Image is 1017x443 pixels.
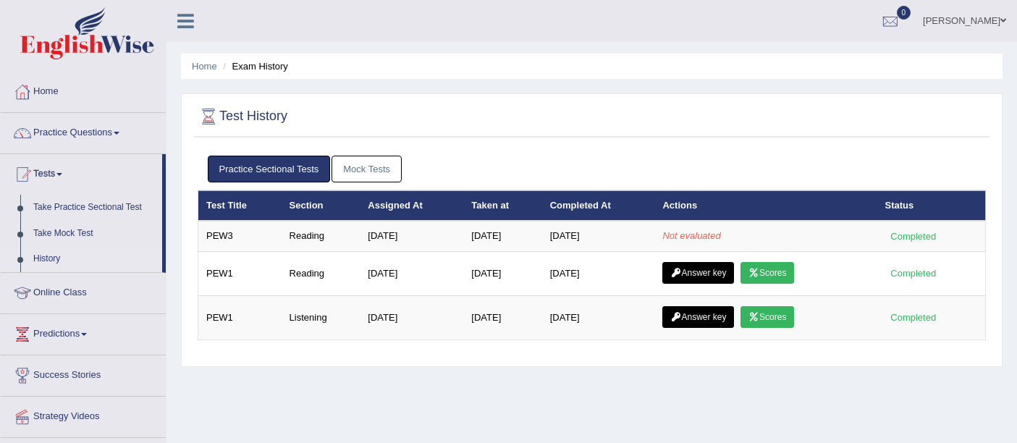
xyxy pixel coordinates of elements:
[332,156,402,182] a: Mock Tests
[542,251,655,295] td: [DATE]
[1,355,166,392] a: Success Stories
[885,266,942,281] div: Completed
[282,221,360,251] td: Reading
[463,295,541,339] td: [DATE]
[463,221,541,251] td: [DATE]
[198,190,282,221] th: Test Title
[542,190,655,221] th: Completed At
[192,61,217,72] a: Home
[662,230,720,241] em: Not evaluated
[27,246,162,272] a: History
[1,113,166,149] a: Practice Questions
[1,314,166,350] a: Predictions
[662,262,734,284] a: Answer key
[198,106,287,127] h2: Test History
[219,59,288,73] li: Exam History
[1,273,166,309] a: Online Class
[654,190,877,221] th: Actions
[282,295,360,339] td: Listening
[1,397,166,433] a: Strategy Videos
[282,190,360,221] th: Section
[360,190,463,221] th: Assigned At
[208,156,331,182] a: Practice Sectional Tests
[877,190,986,221] th: Status
[1,154,162,190] a: Tests
[360,295,463,339] td: [DATE]
[360,221,463,251] td: [DATE]
[1,72,166,108] a: Home
[463,251,541,295] td: [DATE]
[740,262,794,284] a: Scores
[740,306,794,328] a: Scores
[198,221,282,251] td: PEW3
[198,251,282,295] td: PEW1
[662,306,734,328] a: Answer key
[282,251,360,295] td: Reading
[885,229,942,244] div: Completed
[198,295,282,339] td: PEW1
[463,190,541,221] th: Taken at
[360,251,463,295] td: [DATE]
[27,221,162,247] a: Take Mock Test
[897,6,911,20] span: 0
[27,195,162,221] a: Take Practice Sectional Test
[542,221,655,251] td: [DATE]
[542,295,655,339] td: [DATE]
[885,310,942,325] div: Completed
